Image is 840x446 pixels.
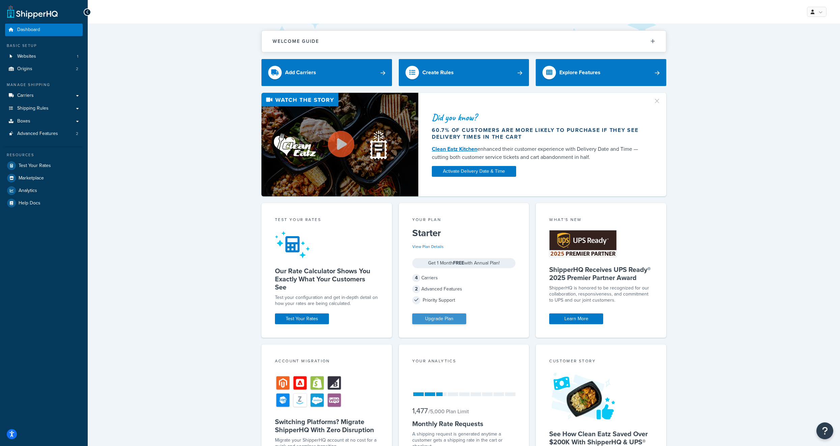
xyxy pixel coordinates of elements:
a: Explore Features [536,59,666,86]
h5: Starter [412,228,516,239]
div: Test your configuration and get in-depth detail on how your rates are being calculated. [275,295,379,307]
h2: Welcome Guide [273,39,319,44]
div: Test your rates [275,217,379,224]
div: Did you know? [432,113,645,122]
a: Carriers [5,89,83,102]
a: Websites1 [5,50,83,63]
div: Customer Story [549,358,653,366]
span: Shipping Rules [17,106,49,111]
a: Origins2 [5,63,83,75]
span: 2 [76,131,78,137]
div: enhanced their customer experience with Delivery Date and Time — cutting both customer service ti... [432,145,645,161]
h5: Monthly Rate Requests [412,420,516,428]
div: Your Analytics [412,358,516,366]
span: 2 [412,285,420,293]
a: Clean Eatz Kitchen [432,145,477,153]
span: 1 [77,54,78,59]
span: Carriers [17,93,34,99]
span: Help Docs [19,200,40,206]
a: Dashboard [5,24,83,36]
a: Test Your Rates [275,313,329,324]
a: Advanced Features2 [5,128,83,140]
a: Shipping Rules [5,102,83,115]
div: Explore Features [559,68,600,77]
h5: ShipperHQ Receives UPS Ready® 2025 Premier Partner Award [549,266,653,282]
div: Your Plan [412,217,516,224]
li: Origins [5,63,83,75]
div: Add Carriers [285,68,316,77]
div: Account Migration [275,358,379,366]
button: Welcome Guide [262,31,666,52]
span: Dashboard [17,27,40,33]
small: / 5,000 Plan Limit [428,408,469,415]
div: Priority Support [412,296,516,305]
a: Activate Delivery Date & Time [432,166,516,177]
a: Add Carriers [261,59,392,86]
div: Get 1 Month with Annual Plan! [412,258,516,268]
a: Analytics [5,185,83,197]
div: Advanced Features [412,284,516,294]
p: ShipperHQ is honored to be recognized for our collaboration, responsiveness, and commitment to UP... [549,285,653,303]
div: Basic Setup [5,43,83,49]
div: Carriers [412,273,516,283]
h5: Switching Platforms? Migrate ShipperHQ With Zero Disruption [275,418,379,434]
span: Analytics [19,188,37,194]
div: 60.7% of customers are more likely to purchase if they see delivery times in the cart [432,127,645,140]
a: Create Rules [399,59,529,86]
span: Test Your Rates [19,163,51,169]
a: Test Your Rates [5,160,83,172]
strong: FREE [453,259,464,267]
span: Marketplace [19,175,44,181]
div: What's New [549,217,653,224]
span: Advanced Features [17,131,58,137]
a: Learn More [549,313,603,324]
div: Manage Shipping [5,82,83,88]
span: 2 [76,66,78,72]
a: Help Docs [5,197,83,209]
div: Resources [5,152,83,158]
a: Marketplace [5,172,83,184]
a: Upgrade Plan [412,313,466,324]
li: Websites [5,50,83,63]
button: Open Resource Center [816,422,833,439]
li: Advanced Features [5,128,83,140]
a: View Plan Details [412,244,444,250]
img: Video thumbnail [261,93,418,196]
span: Websites [17,54,36,59]
a: Boxes [5,115,83,128]
span: Origins [17,66,32,72]
div: Create Rules [422,68,454,77]
span: 4 [412,274,420,282]
h5: Our Rate Calculator Shows You Exactly What Your Customers See [275,267,379,291]
span: 1,477 [412,405,428,416]
h5: See How Clean Eatz Saved Over $200K With ShipperHQ & UPS® [549,430,653,446]
span: Boxes [17,118,30,124]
